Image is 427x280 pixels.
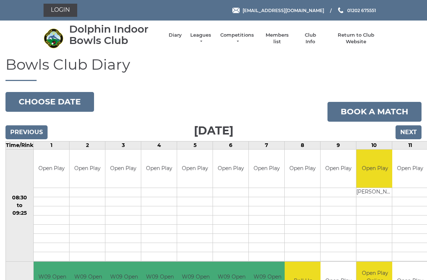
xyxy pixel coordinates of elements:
a: Diary [169,32,182,38]
input: Previous [5,125,48,139]
span: [EMAIL_ADDRESS][DOMAIN_NAME] [243,7,324,13]
a: Book a match [327,102,422,122]
a: Members list [262,32,292,45]
td: 9 [321,141,356,149]
td: Open Play [249,150,284,188]
td: Open Play [213,150,248,188]
td: Open Play [356,150,393,188]
td: [PERSON_NAME] [356,188,393,197]
a: Login [44,4,77,17]
a: Email [EMAIL_ADDRESS][DOMAIN_NAME] [232,7,324,14]
td: Open Play [285,150,320,188]
td: 7 [249,141,285,149]
td: Open Play [70,150,105,188]
td: 8 [285,141,321,149]
td: 1 [34,141,70,149]
button: Choose date [5,92,94,112]
td: 4 [141,141,177,149]
a: Phone us 01202 675551 [337,7,376,14]
td: 6 [213,141,249,149]
a: Competitions [220,32,255,45]
img: Phone us [338,7,343,13]
td: 3 [105,141,141,149]
input: Next [396,125,422,139]
td: Open Play [321,150,356,188]
img: Dolphin Indoor Bowls Club [44,28,64,48]
a: Leagues [189,32,212,45]
td: Open Play [34,150,69,188]
td: 2 [70,141,105,149]
img: Email [232,8,240,13]
td: Time/Rink [6,141,34,149]
a: Club Info [300,32,321,45]
div: Dolphin Indoor Bowls Club [69,23,161,46]
td: Open Play [105,150,141,188]
td: 5 [177,141,213,149]
td: Open Play [141,150,177,188]
h1: Bowls Club Diary [5,56,422,81]
td: 10 [356,141,392,149]
td: 08:30 to 09:25 [6,149,34,262]
a: Return to Club Website [328,32,383,45]
span: 01202 675551 [347,7,376,13]
td: Open Play [177,150,213,188]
